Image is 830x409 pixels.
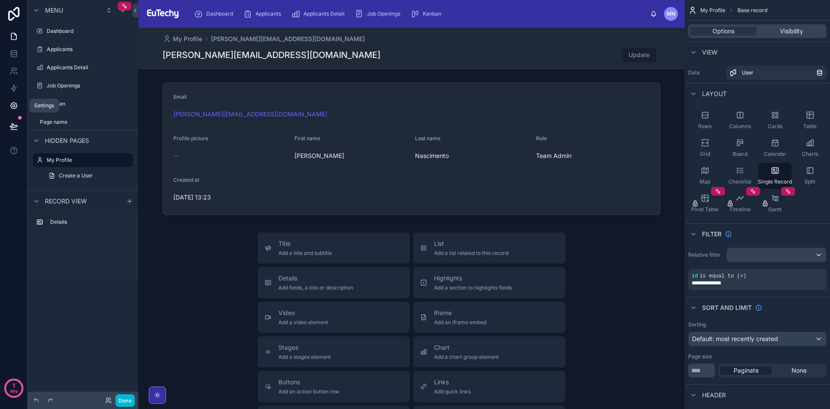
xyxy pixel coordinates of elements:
span: Hidden pages [45,136,89,145]
span: Table [803,123,817,130]
span: Kanban [423,10,441,17]
a: Applicants [241,6,287,22]
span: Default: most recently created [692,335,778,342]
span: Create a User [59,172,93,179]
span: Layout [702,90,727,98]
label: My Profile [47,157,128,164]
span: Checklist [728,178,751,185]
a: Applicants Detail [33,61,133,74]
span: Gantt [768,206,782,213]
button: Calendar [758,135,792,161]
button: Charts [793,135,827,161]
p: day [10,385,18,397]
a: Create a User [43,169,133,183]
label: Sorting [688,321,706,328]
button: Gantt [758,190,792,216]
span: View [702,48,718,57]
span: id [692,273,698,279]
a: Applicants Detail [289,6,351,22]
button: Map [688,163,721,189]
a: Applicants [33,42,133,56]
img: App logo [145,7,180,21]
span: Base record [737,7,767,14]
span: None [792,366,807,375]
button: Done [115,394,135,407]
span: Split [804,178,815,185]
button: Board [723,135,757,161]
a: [PERSON_NAME][EMAIL_ADDRESS][DOMAIN_NAME] [211,35,365,43]
span: Job Openings [367,10,400,17]
span: Board [733,151,747,158]
span: Columns [729,123,751,130]
button: Checklist [723,163,757,189]
span: Header [702,391,726,399]
span: Rows [698,123,712,130]
label: Relative filter [688,251,723,258]
a: Kanban [33,97,133,111]
label: Page name [40,119,131,126]
a: My Profile [33,153,133,167]
span: Dashboard [206,10,233,17]
a: My Profile [163,35,202,43]
span: Map [699,178,710,185]
button: Table [793,107,827,133]
a: Job Openings [352,6,406,22]
span: Charts [802,151,818,158]
span: Cards [768,123,782,130]
button: Split [793,163,827,189]
span: Pivot Table [691,206,718,213]
span: My Profile [700,7,725,14]
label: Job Openings [47,82,131,89]
p: 1 [13,381,15,390]
button: Columns [723,107,757,133]
a: Dashboard [33,24,133,38]
span: MN [667,10,675,17]
span: is equal to (=) [699,273,746,279]
a: User [726,66,827,80]
div: Settings [34,102,54,109]
span: Calendar [764,151,786,158]
label: Applicants [47,46,131,53]
span: My Profile [173,35,202,43]
h1: [PERSON_NAME][EMAIL_ADDRESS][DOMAIN_NAME] [163,49,380,61]
a: Job Openings [33,79,133,93]
button: Single Record [758,163,792,189]
span: Menu [45,6,63,15]
label: Details [50,219,130,225]
span: Options [712,27,734,35]
button: Grid [688,135,721,161]
span: Applicants Detail [303,10,345,17]
label: Kanban [47,100,131,107]
button: Pivot Table [688,190,721,216]
a: Dashboard [192,6,239,22]
div: scrollable content [187,4,650,23]
button: Rows [688,107,721,133]
label: Dashboard [47,28,131,35]
span: Visibility [780,27,803,35]
span: Grid [700,151,710,158]
label: Data [688,69,723,76]
div: scrollable content [28,211,138,238]
label: Page size [688,353,712,360]
span: Record view [45,197,87,206]
button: Default: most recently created [688,332,827,346]
span: Applicants [255,10,281,17]
span: Paginate [734,366,759,375]
span: User [742,69,753,76]
span: Filter [702,230,721,238]
span: Timeline [729,206,750,213]
button: Timeline [723,190,757,216]
label: Applicants Detail [47,64,131,71]
span: Sort And Limit [702,303,752,312]
a: Kanban [408,6,447,22]
span: Single Record [758,178,792,185]
a: Page name [33,115,133,129]
button: Cards [758,107,792,133]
